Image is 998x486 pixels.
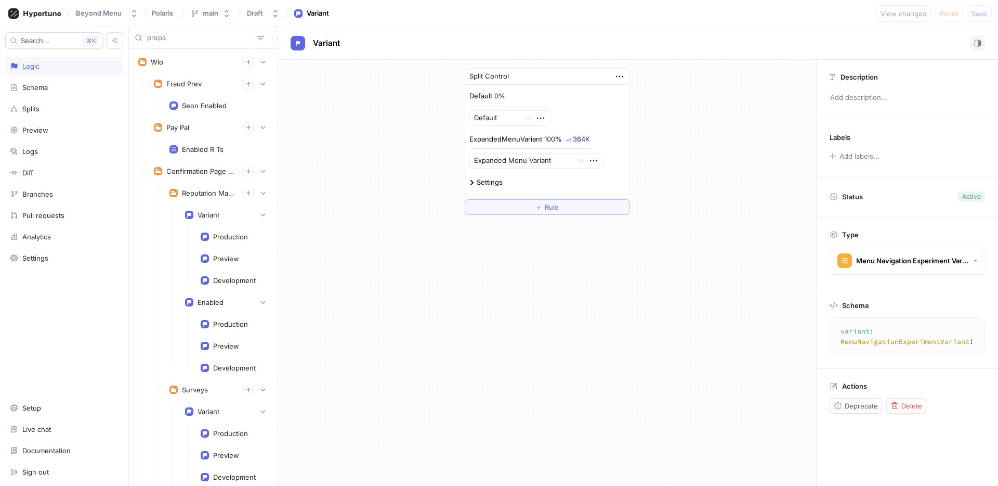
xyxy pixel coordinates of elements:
div: K [83,35,99,46]
div: Logic [22,62,40,70]
div: Fraud Prev [166,80,202,88]
div: Reputation Management [182,189,235,197]
p: ExpandedMenuVariant [469,134,542,145]
div: main [203,9,218,18]
span: Polaris [152,9,173,17]
span: Save [971,10,987,17]
button: Deprecate [830,398,882,414]
div: Production [213,233,248,241]
div: 364K [573,136,590,143]
div: Settings [477,179,503,186]
input: Search... [147,33,253,43]
span: Variant [313,39,340,47]
p: Actions [842,382,867,390]
div: Preview [213,254,239,263]
div: Seon Enabled [182,101,227,110]
p: Labels [830,133,850,142]
div: Beyond Menu [76,9,122,18]
div: Development [213,364,256,372]
span: Rule [545,204,559,210]
div: Preview [22,126,48,134]
div: Wlo [151,58,163,66]
div: 0% [494,93,505,99]
div: Production [213,429,248,438]
button: Menu Navigation Experiment Variant [830,247,986,275]
div: Enabled R Ts [182,145,224,154]
div: Branches [22,190,53,198]
div: Surveys [182,386,208,394]
button: main [186,5,235,22]
span: View changes [881,10,926,17]
button: Draft [243,5,284,22]
div: Production [213,320,248,328]
p: Default [469,91,492,101]
span: Delete [901,403,922,409]
div: Schema [22,83,48,92]
button: Beyond Menu [72,5,142,22]
div: Sign out [22,468,49,476]
button: ＋Rule [465,199,630,215]
div: Active [962,192,981,201]
span: Reset [940,10,958,17]
button: Reset [935,5,963,22]
span: ＋ [535,204,542,210]
p: Schema [842,301,869,310]
div: Live chat [22,425,51,433]
div: 100% [544,136,562,143]
div: Split Control [469,71,509,82]
div: Diff [22,169,33,177]
span: Search... [21,37,49,44]
div: Analytics [22,233,51,241]
div: Variant [198,211,219,219]
button: Add labels... [826,149,882,163]
p: Type [842,231,859,239]
div: Documentation [22,446,71,455]
button: View changes [876,5,931,22]
p: Status [842,189,863,204]
div: Settings [22,254,48,262]
p: Add description... [825,89,989,107]
div: Setup [22,404,41,412]
button: Delete [886,398,926,414]
div: Enabled [198,298,224,306]
div: Add labels... [839,153,879,160]
span: Deprecate [845,403,878,409]
p: Description [841,73,878,81]
div: Preview [213,342,239,350]
div: Confirmation Page Experiments [166,167,235,175]
div: Menu Navigation Experiment Variant [856,257,969,265]
button: Search...K [5,32,103,49]
div: Draft [247,9,263,18]
div: Variant [198,407,219,416]
div: Development [213,276,256,285]
div: Logs [22,147,38,156]
div: Pull requests [22,211,64,220]
div: Pay Pal [166,123,189,132]
a: Documentation [5,442,123,459]
div: Splits [22,105,40,113]
button: Save [967,5,992,22]
div: Preview [213,451,239,459]
div: Development [213,473,256,481]
div: Variant [307,8,329,19]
